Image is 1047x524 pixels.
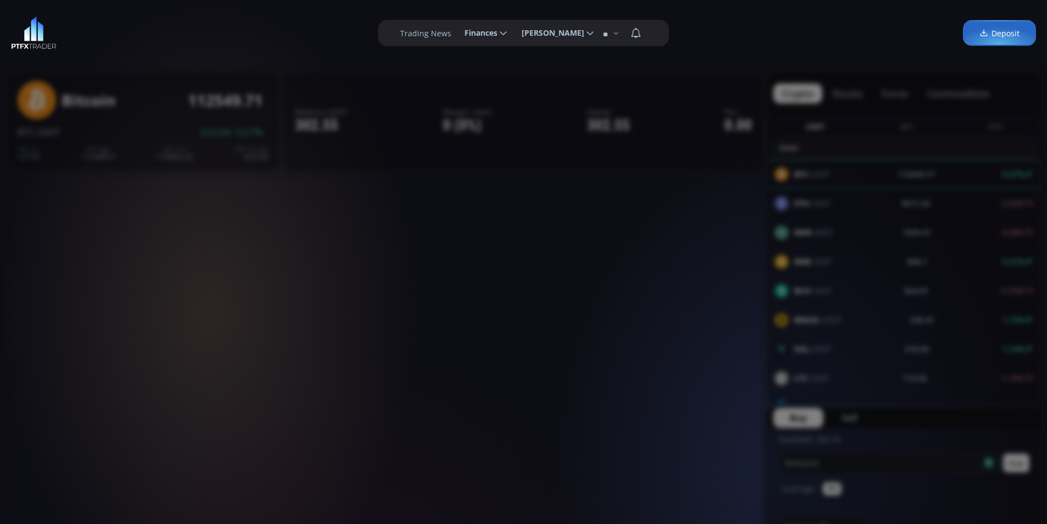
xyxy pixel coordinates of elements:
[979,27,1020,39] span: Deposit
[11,16,57,49] img: LOGO
[963,20,1036,46] a: Deposit
[400,27,451,39] label: Trading News
[514,22,584,44] span: [PERSON_NAME]
[457,22,497,44] span: Finances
